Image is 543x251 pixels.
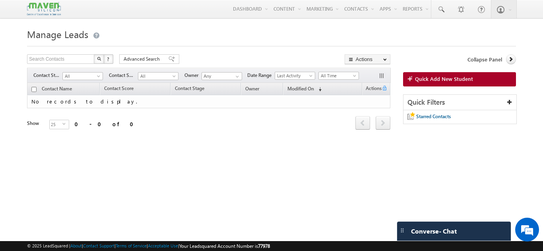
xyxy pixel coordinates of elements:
[108,195,144,205] em: Start Chat
[467,56,502,63] span: Collapse Panel
[355,116,370,130] span: prev
[104,54,113,64] button: ?
[245,86,259,92] span: Owner
[403,72,516,86] a: Quick Add New Student
[27,242,270,250] span: © 2025 LeadSquared | | | | |
[138,72,178,80] a: All
[27,95,390,108] td: No records to display.
[27,120,43,127] div: Show
[38,84,76,95] a: Contact Name
[247,72,275,79] span: Date Range
[275,72,315,80] a: Last Activity
[179,243,270,249] span: Your Leadsquared Account Number is
[62,72,103,80] a: All
[318,72,359,80] a: All Time
[70,243,82,248] a: About
[319,72,357,79] span: All Time
[41,42,134,52] div: Chat with us now
[138,73,176,80] span: All
[275,72,313,79] span: Last Activity
[109,72,138,79] span: Contact Source
[116,243,147,248] a: Terms of Service
[148,243,178,248] a: Acceptable Use
[403,95,516,110] div: Quick Filters
[184,72,202,79] span: Owner
[75,119,138,128] div: 0 - 0 of 0
[363,84,382,94] span: Actions
[10,73,145,188] textarea: Type your message and hit 'Enter'
[315,86,322,92] span: (sorted descending)
[107,56,111,62] span: ?
[62,122,69,126] span: select
[171,84,208,94] a: Contact Stage
[399,227,405,234] img: carter-drag
[27,28,88,40] span: Manage Leads
[100,84,138,94] a: Contact Score
[33,72,62,79] span: Contact Stage
[376,116,390,130] span: next
[175,85,204,91] span: Contact Stage
[104,85,134,91] span: Contact Score
[283,84,326,94] a: Modified On (sorted descending)
[63,73,101,80] span: All
[355,117,370,130] a: prev
[31,87,37,92] input: Check all records
[83,243,114,248] a: Contact Support
[376,117,390,130] a: next
[14,42,33,52] img: d_60004797649_company_0_60004797649
[130,4,149,23] div: Minimize live chat window
[50,120,62,129] span: 25
[416,113,451,119] span: Starred Contacts
[345,54,390,64] button: Actions
[27,2,60,16] img: Custom Logo
[124,56,162,63] span: Advanced Search
[231,73,241,80] a: Show All Items
[258,243,270,249] span: 77978
[411,228,457,235] span: Converse - Chat
[415,75,473,82] span: Quick Add New Student
[287,86,314,92] span: Modified On
[97,57,101,61] img: Search
[202,72,242,80] input: Type to Search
